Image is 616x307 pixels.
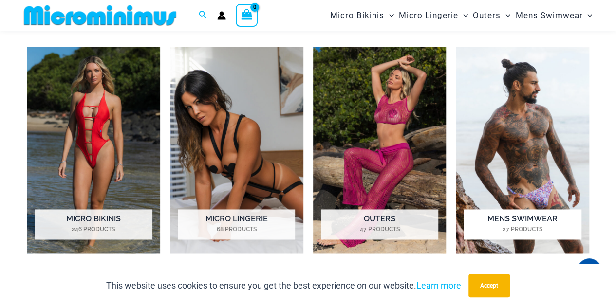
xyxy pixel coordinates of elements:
[326,1,597,29] nav: Site Navigation
[515,3,582,28] span: Mens Swimwear
[384,3,394,28] span: Menu Toggle
[236,4,258,26] a: View Shopping Cart, empty
[321,209,438,239] h2: Outers
[313,47,447,253] a: Visit product category Outers
[464,225,581,234] mark: 27 Products
[106,278,461,293] p: This website uses cookies to ensure you get the best experience on our website.
[27,47,160,253] img: Micro Bikinis
[330,3,384,28] span: Micro Bikinis
[396,3,470,28] a: Micro LingerieMenu ToggleMenu Toggle
[170,47,303,253] a: Visit product category Micro Lingerie
[20,4,180,26] img: MM SHOP LOGO FLAT
[513,3,595,28] a: Mens SwimwearMenu ToggleMenu Toggle
[473,3,501,28] span: Outers
[35,225,152,234] mark: 246 Products
[582,3,592,28] span: Menu Toggle
[456,47,589,253] a: Visit product category Mens Swimwear
[468,274,510,297] button: Accept
[470,3,513,28] a: OutersMenu ToggleMenu Toggle
[501,3,510,28] span: Menu Toggle
[217,11,226,20] a: Account icon link
[27,47,160,253] a: Visit product category Micro Bikinis
[416,280,461,290] a: Learn more
[458,3,468,28] span: Menu Toggle
[199,9,207,21] a: Search icon link
[170,47,303,253] img: Micro Lingerie
[178,209,295,239] h2: Micro Lingerie
[178,225,295,234] mark: 68 Products
[328,3,396,28] a: Micro BikinisMenu ToggleMenu Toggle
[464,209,581,239] h2: Mens Swimwear
[399,3,458,28] span: Micro Lingerie
[35,209,152,239] h2: Micro Bikinis
[313,47,447,253] img: Outers
[456,47,589,253] img: Mens Swimwear
[321,225,438,234] mark: 47 Products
